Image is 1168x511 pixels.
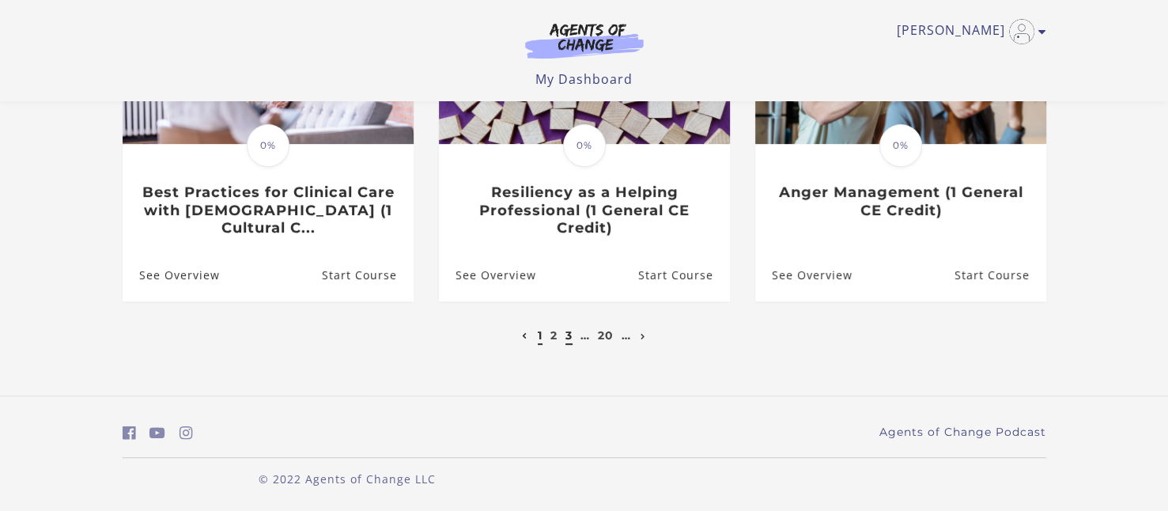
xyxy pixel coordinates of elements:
[879,424,1046,441] a: Agents of Change Podcast
[622,328,631,343] a: …
[535,70,633,88] a: My Dashboard
[550,328,558,343] a: 2
[538,328,542,343] a: 1
[180,422,193,445] a: https://www.instagram.com/agentsofchangeprep/ (Open in a new window)
[580,328,590,343] a: …
[637,328,650,343] a: Next page
[755,249,852,301] a: Anger Management (1 General CE Credit): See Overview
[123,426,136,441] i: https://www.facebook.com/groups/aswbtestprep (Open in a new window)
[123,422,136,445] a: https://www.facebook.com/groups/aswbtestprep (Open in a new window)
[139,184,396,237] h3: Best Practices for Clinical Care with [DEMOGRAPHIC_DATA] (1 Cultural C...
[247,124,289,167] span: 0%
[149,422,165,445] a: https://www.youtube.com/c/AgentsofChangeTestPrepbyMeaganMitchell (Open in a new window)
[180,426,193,441] i: https://www.instagram.com/agentsofchangeprep/ (Open in a new window)
[455,184,713,237] h3: Resiliency as a Helping Professional (1 General CE Credit)
[772,184,1029,219] h3: Anger Management (1 General CE Credit)
[565,328,573,343] a: 3
[879,124,922,167] span: 0%
[123,471,572,487] p: © 2022 Agents of Change LLC
[508,22,660,59] img: Agents of Change Logo
[637,249,729,301] a: Resiliency as a Helping Professional (1 General CE Credit): Resume Course
[598,328,614,343] a: 20
[149,426,165,441] i: https://www.youtube.com/c/AgentsofChangeTestPrepbyMeaganMitchell (Open in a new window)
[954,249,1045,301] a: Anger Management (1 General CE Credit): Resume Course
[321,249,413,301] a: Best Practices for Clinical Care with Asian Americans (1 Cultural C...: Resume Course
[897,19,1038,44] a: Toggle menu
[439,249,536,301] a: Resiliency as a Helping Professional (1 General CE Credit): See Overview
[123,249,220,301] a: Best Practices for Clinical Care with Asian Americans (1 Cultural C...: See Overview
[563,124,606,167] span: 0%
